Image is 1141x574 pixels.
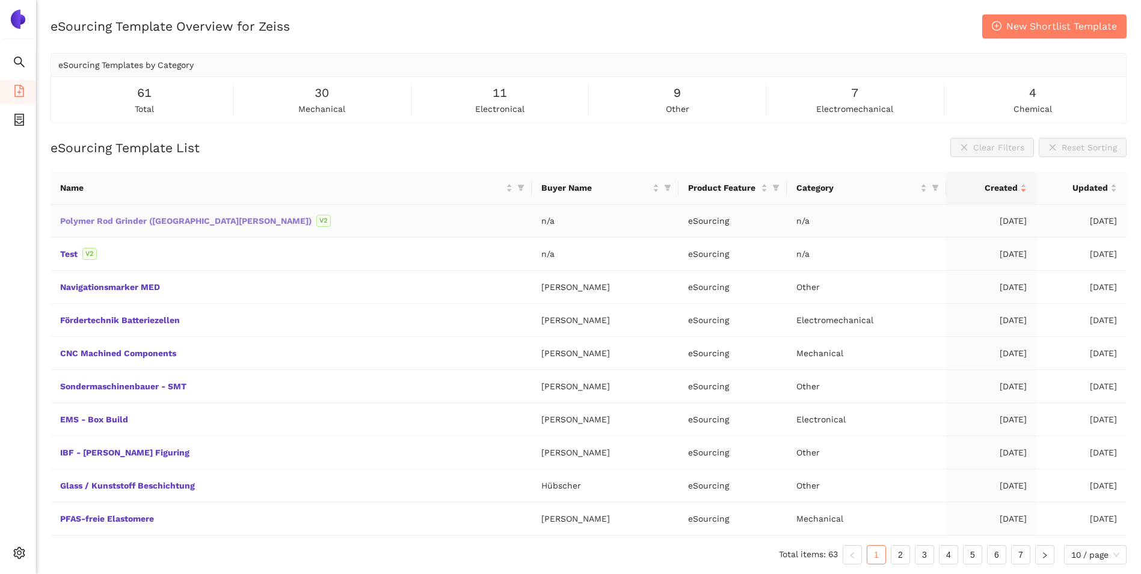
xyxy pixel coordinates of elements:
a: 4 [940,546,958,564]
a: 3 [915,546,933,564]
span: 7 [851,84,858,102]
li: 7 [1011,545,1030,564]
span: electronical [475,102,524,116]
span: filter [932,184,939,191]
th: this column's title is Product Feature,this column is sortable [678,171,787,205]
td: [DATE] [946,238,1036,271]
td: [DATE] [1036,469,1127,502]
span: 61 [137,84,152,102]
td: n/a [787,238,946,271]
span: filter [517,184,524,191]
h2: eSourcing Template Overview for Zeiss [51,17,290,35]
td: Hübscher [532,469,678,502]
td: [DATE] [1036,271,1127,304]
span: filter [662,179,674,197]
span: V2 [316,215,331,227]
td: [PERSON_NAME] [532,370,678,403]
span: mechanical [298,102,345,116]
th: this column's title is Buyer Name,this column is sortable [532,171,678,205]
td: [DATE] [946,271,1036,304]
td: Other [787,271,946,304]
td: eSourcing [678,370,787,403]
td: [DATE] [946,469,1036,502]
td: [DATE] [946,436,1036,469]
td: Electronical [787,403,946,436]
td: [DATE] [1036,337,1127,370]
td: eSourcing [678,436,787,469]
button: left [843,545,862,564]
span: Name [60,181,503,194]
span: filter [770,179,782,197]
a: 7 [1012,546,1030,564]
span: file-add [13,81,25,105]
td: [DATE] [946,403,1036,436]
span: left [849,552,856,559]
td: eSourcing [678,469,787,502]
td: [DATE] [946,205,1036,238]
span: Created [956,181,1018,194]
span: filter [664,184,671,191]
td: [PERSON_NAME] [532,436,678,469]
span: setting [13,543,25,567]
td: [DATE] [946,304,1036,337]
button: closeReset Sorting [1039,138,1127,157]
span: filter [515,179,527,197]
td: [DATE] [946,370,1036,403]
li: 3 [915,545,934,564]
th: this column's title is Name,this column is sortable [51,171,532,205]
td: [DATE] [1036,436,1127,469]
a: 6 [988,546,1006,564]
td: Mechanical [787,502,946,535]
td: n/a [787,205,946,238]
td: [PERSON_NAME] [532,304,678,337]
img: Logo [8,10,28,29]
span: eSourcing Templates by Category [58,60,194,70]
span: Buyer Name [541,181,650,194]
td: [DATE] [946,502,1036,535]
span: filter [929,179,941,197]
td: eSourcing [678,238,787,271]
td: Other [787,436,946,469]
a: 2 [891,546,909,564]
span: 10 / page [1071,546,1119,564]
li: 4 [939,545,958,564]
button: closeClear Filters [950,138,1034,157]
h2: eSourcing Template List [51,139,200,156]
span: 30 [315,84,329,102]
div: Page Size [1064,545,1127,564]
td: [DATE] [1036,238,1127,271]
td: [DATE] [946,337,1036,370]
td: [PERSON_NAME] [532,337,678,370]
td: n/a [532,205,678,238]
span: V2 [82,248,97,260]
span: Product Feature [688,181,758,194]
td: eSourcing [678,337,787,370]
td: [DATE] [1036,502,1127,535]
td: eSourcing [678,502,787,535]
td: n/a [532,238,678,271]
span: filter [772,184,780,191]
th: this column's title is Category,this column is sortable [787,171,946,205]
span: Category [796,181,918,194]
button: right [1035,545,1054,564]
td: eSourcing [678,205,787,238]
td: eSourcing [678,271,787,304]
span: Updated [1046,181,1108,194]
td: eSourcing [678,304,787,337]
th: this column's title is Updated,this column is sortable [1036,171,1127,205]
span: plus-circle [992,21,1001,32]
td: Electromechanical [787,304,946,337]
td: [PERSON_NAME] [532,271,678,304]
span: 9 [674,84,681,102]
td: [DATE] [1036,304,1127,337]
li: 6 [987,545,1006,564]
td: [DATE] [1036,403,1127,436]
td: [DATE] [1036,205,1127,238]
td: Other [787,469,946,502]
td: [PERSON_NAME] [532,502,678,535]
span: chemical [1013,102,1052,116]
span: right [1041,552,1048,559]
span: other [666,102,689,116]
a: 5 [964,546,982,564]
